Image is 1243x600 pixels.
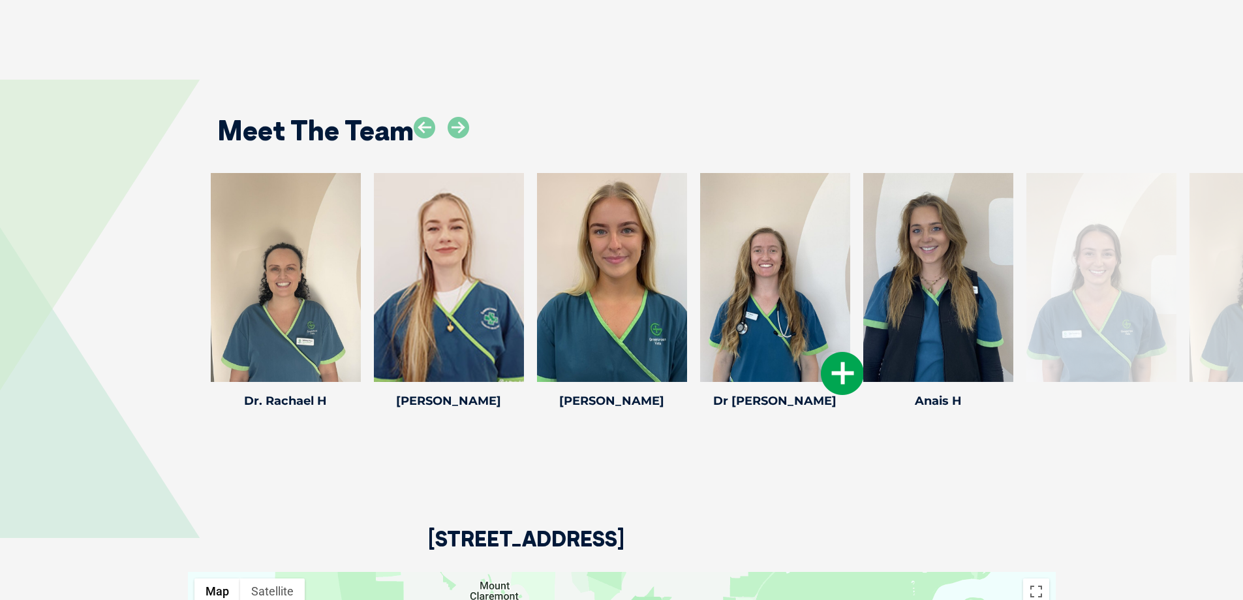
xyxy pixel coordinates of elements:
h4: [PERSON_NAME] [374,395,524,407]
h4: Dr [PERSON_NAME] [700,395,850,407]
h4: Anais H [863,395,1013,407]
h2: Meet The Team [217,117,414,144]
h4: Dr. Rachael H [211,395,361,407]
h4: [PERSON_NAME] [537,395,687,407]
h2: [STREET_ADDRESS] [428,528,624,572]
